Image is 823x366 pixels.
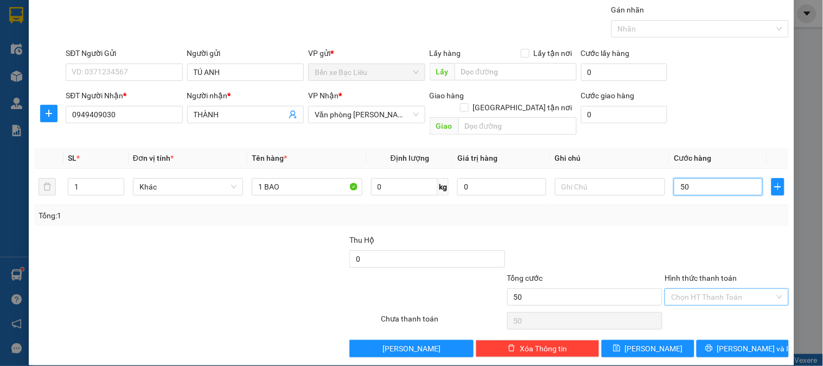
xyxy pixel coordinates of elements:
span: user-add [289,110,297,119]
button: printer[PERSON_NAME] và In [697,340,789,357]
input: VD: Bàn, Ghế [252,178,362,195]
span: Giá trị hàng [457,154,497,162]
span: plus [772,182,784,191]
span: Lấy tận nơi [529,47,577,59]
span: Tên hàng [252,154,287,162]
button: delete [39,178,56,195]
div: Chưa thanh toán [380,313,506,332]
input: Cước lấy hàng [581,64,668,81]
button: [PERSON_NAME] [349,340,473,357]
input: Cước giao hàng [581,106,668,123]
span: Bến xe Bạc Liêu [315,64,418,80]
th: Ghi chú [551,148,669,169]
label: Cước lấy hàng [581,49,630,58]
span: SL [68,154,76,162]
span: Cước hàng [674,154,711,162]
div: Tổng: 1 [39,210,318,222]
span: Đơn vị tính [133,154,174,162]
span: Khác [139,179,237,195]
div: VP gửi [308,47,425,59]
span: Lấy [430,63,455,80]
span: plus [41,109,57,118]
span: Giao hàng [430,91,464,100]
span: [PERSON_NAME] [625,343,683,355]
span: [GEOGRAPHIC_DATA] tận nơi [469,102,577,113]
span: save [613,344,621,353]
button: plus [40,105,58,122]
span: Lấy hàng [430,49,461,58]
button: save[PERSON_NAME] [602,340,694,357]
button: deleteXóa Thông tin [476,340,599,357]
span: [PERSON_NAME] [382,343,441,355]
input: 0 [457,178,546,195]
div: SĐT Người Gửi [66,47,182,59]
label: Gán nhãn [611,5,645,14]
span: [PERSON_NAME] và In [717,343,793,355]
span: delete [508,344,515,353]
span: Giao [430,117,458,135]
span: Thu Hộ [349,236,374,244]
span: VP Nhận [308,91,339,100]
div: Người gửi [187,47,304,59]
span: Xóa Thông tin [520,343,567,355]
label: Cước giao hàng [581,91,635,100]
span: printer [705,344,713,353]
div: SĐT Người Nhận [66,90,182,102]
input: Dọc đường [455,63,577,80]
input: Dọc đường [458,117,577,135]
input: Ghi Chú [555,178,665,195]
span: Văn phòng Hồ Chí Minh [315,106,418,123]
button: plus [771,178,784,195]
span: kg [438,178,449,195]
span: Định lượng [391,154,429,162]
div: Người nhận [187,90,304,102]
label: Hình thức thanh toán [665,274,737,282]
span: Tổng cước [507,274,543,282]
